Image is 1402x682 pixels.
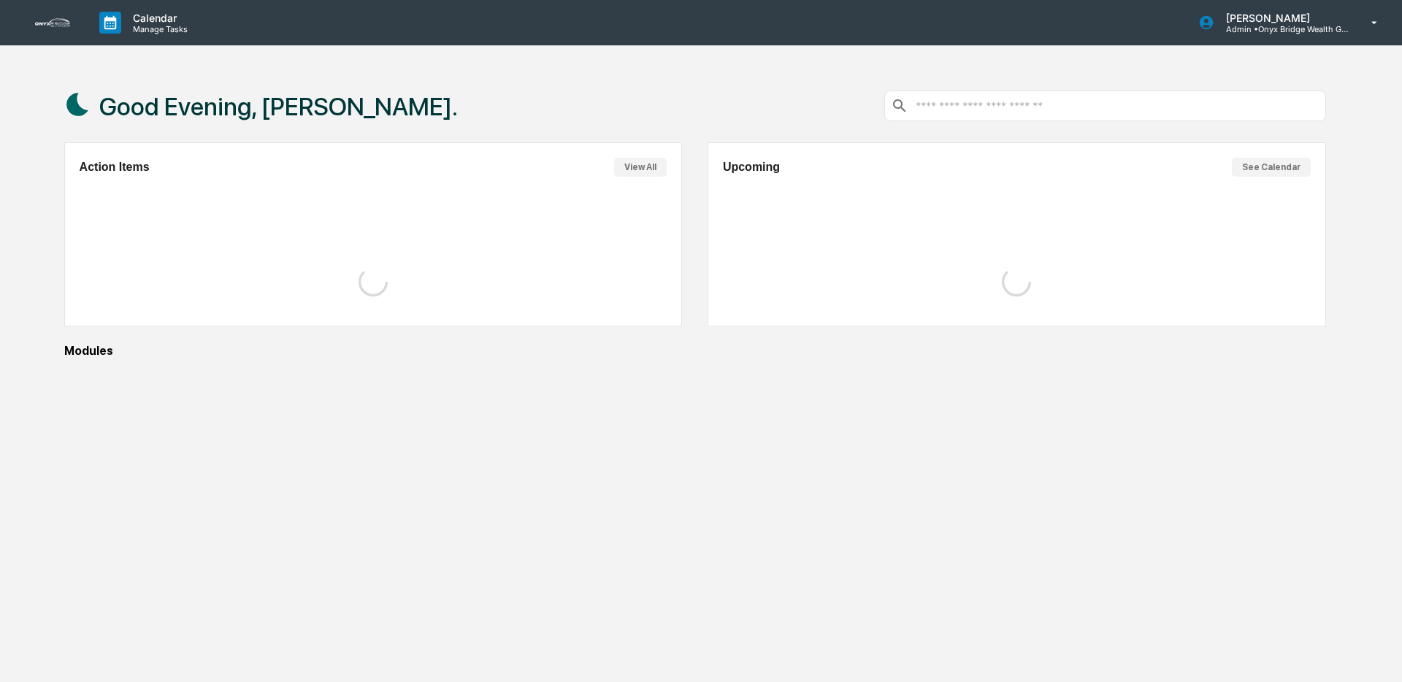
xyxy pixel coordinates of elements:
[614,158,667,177] button: View All
[121,12,195,24] p: Calendar
[35,18,70,27] img: logo
[99,92,458,121] h1: Good Evening, [PERSON_NAME].
[64,344,1326,358] div: Modules
[1232,158,1311,177] button: See Calendar
[1214,12,1350,24] p: [PERSON_NAME]
[121,24,195,34] p: Manage Tasks
[1214,24,1350,34] p: Admin • Onyx Bridge Wealth Group LLC
[723,161,780,174] h2: Upcoming
[80,161,150,174] h2: Action Items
